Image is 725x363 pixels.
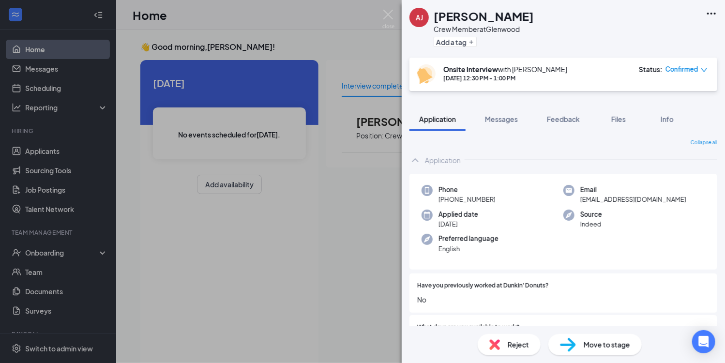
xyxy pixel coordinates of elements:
[417,323,520,332] span: What days are you available to work?
[468,39,474,45] svg: Plus
[611,115,626,123] span: Files
[701,67,708,74] span: down
[665,64,698,74] span: Confirmed
[584,339,630,350] span: Move to stage
[438,210,478,219] span: Applied date
[485,115,518,123] span: Messages
[409,154,421,166] svg: ChevronUp
[661,115,674,123] span: Info
[434,24,534,34] div: Crew Member at Glenwood
[425,155,461,165] div: Application
[438,219,478,229] span: [DATE]
[434,37,477,47] button: PlusAdd a tag
[508,339,529,350] span: Reject
[580,185,686,195] span: Email
[434,8,534,24] h1: [PERSON_NAME]
[706,8,717,19] svg: Ellipses
[438,195,496,204] span: [PHONE_NUMBER]
[639,64,663,74] div: Status :
[547,115,580,123] span: Feedback
[692,330,715,353] div: Open Intercom Messenger
[416,13,423,22] div: AJ
[443,74,567,82] div: [DATE] 12:30 PM - 1:00 PM
[438,234,498,243] span: Preferred language
[691,139,717,147] span: Collapse all
[580,210,602,219] span: Source
[443,64,567,74] div: with [PERSON_NAME]
[417,294,710,305] span: No
[580,219,602,229] span: Indeed
[438,185,496,195] span: Phone
[443,65,498,74] b: Onsite Interview
[438,244,498,254] span: English
[580,195,686,204] span: [EMAIL_ADDRESS][DOMAIN_NAME]
[419,115,456,123] span: Application
[417,281,549,290] span: Have you previously worked at Dunkin' Donuts?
